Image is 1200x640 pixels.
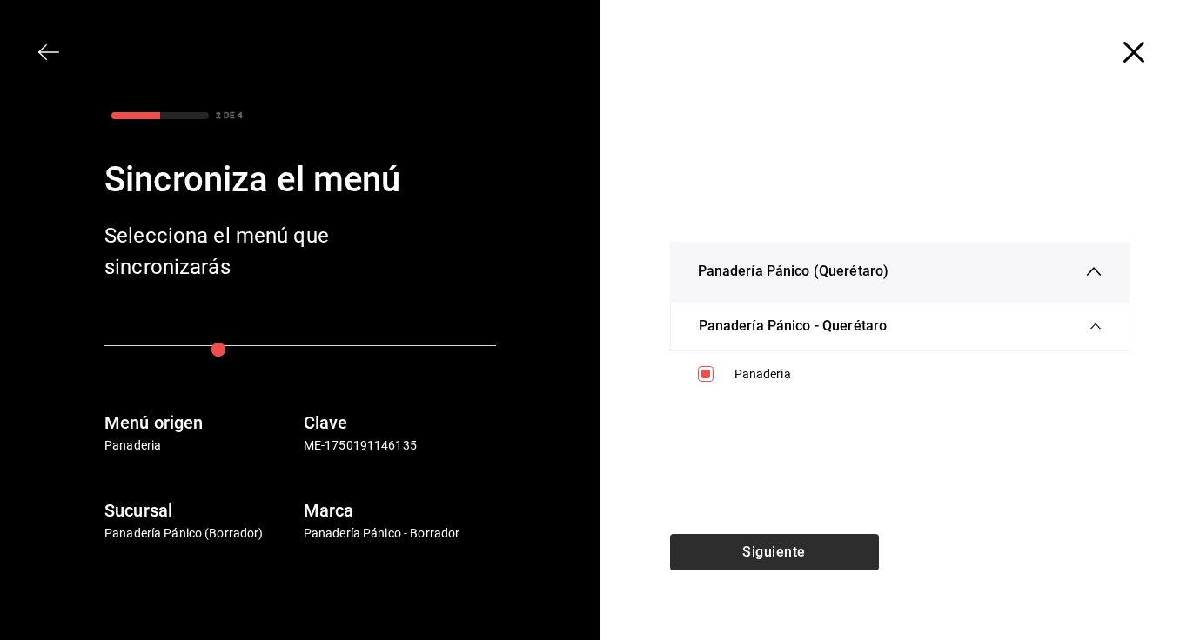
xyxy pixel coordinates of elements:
div: Selecciona el menú que sincronizarás [104,220,383,283]
h6: Clave [304,409,496,437]
h6: Sucursal [104,497,297,524]
button: Siguiente [670,534,879,570]
div: 2 DE 4 [216,109,243,122]
p: Panaderia [104,437,297,455]
p: Panadería Pánico (Borrador) [104,524,297,543]
p: Panadería Pánico - Borrador [304,524,496,543]
span: Panadería Pánico (Querétaro) [698,261,889,282]
div: Panaderia [734,365,1103,383]
p: ME-1750191146135 [304,437,496,455]
h6: Menú origen [104,409,297,437]
h6: Marca [304,497,496,524]
span: Panadería Pánico - Querétaro [699,316,888,337]
div: Sincroniza el menú [104,154,496,206]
